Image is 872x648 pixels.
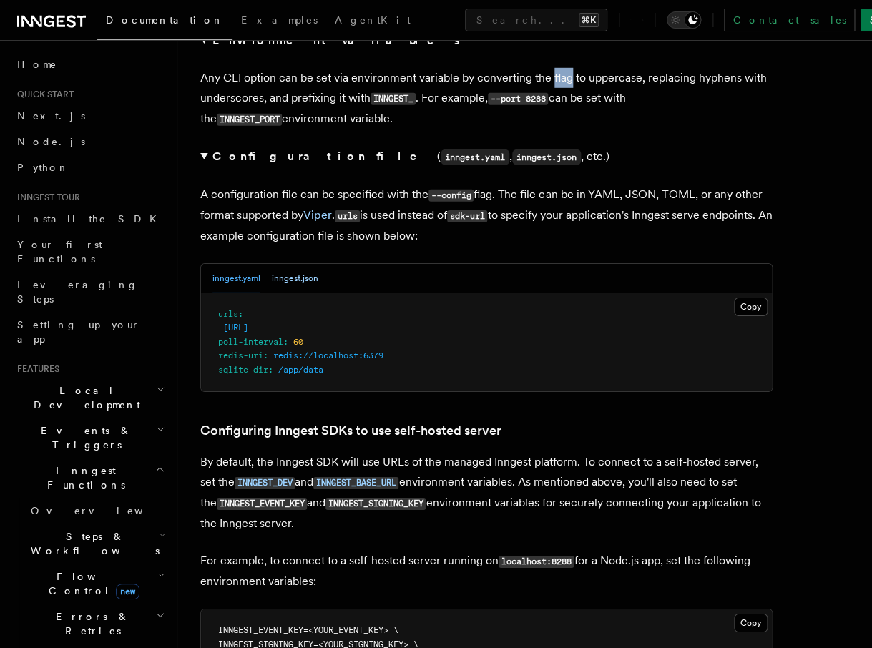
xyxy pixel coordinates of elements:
span: : [238,309,243,319]
code: INNGEST_DEV [235,477,295,489]
button: Copy [734,614,768,632]
span: INNGEST_EVENT_KEY=<YOUR_EVENT_KEY> \ [218,625,398,635]
a: Examples [232,4,326,39]
a: Install the SDK [11,206,168,232]
span: poll-interval [218,337,283,347]
p: A configuration file can be specified with the flag. The file can be in YAML, JSON, TOML, or any ... [200,185,773,246]
button: Flow Controlnew [25,564,168,604]
span: Documentation [106,14,224,26]
span: Local Development [11,383,156,412]
span: - [218,323,223,333]
a: AgentKit [326,4,419,39]
code: sdk-url [447,210,487,222]
code: inngest.json [512,149,581,165]
p: For example, to connect to a self-hosted server running on for a Node.js app, set the following e... [200,551,773,591]
span: redis://localhost:6379 [273,350,383,360]
span: : [283,337,288,347]
p: Any CLI option can be set via environment variable by converting the flag to uppercase, replacing... [200,68,773,129]
a: Leveraging Steps [11,272,168,312]
a: Setting up your app [11,312,168,352]
code: inngest.yaml [441,149,509,165]
code: INNGEST_PORT [217,114,282,126]
span: Quick start [11,89,74,100]
a: Next.js [11,103,168,129]
span: : [263,350,268,360]
a: Node.js [11,129,168,154]
span: Events & Triggers [11,423,156,452]
span: sqlite-dir [218,365,268,375]
a: Home [11,51,168,77]
a: Viper [303,208,332,222]
strong: Configuration file [212,149,437,163]
button: Errors & Retries [25,604,168,644]
span: : [268,365,273,375]
a: Python [11,154,168,180]
code: urls [335,210,360,222]
span: 60 [293,337,303,347]
span: redis-uri [218,350,263,360]
button: Events & Triggers [11,418,168,458]
span: Python [17,162,69,173]
span: Steps & Workflows [25,529,160,558]
button: Copy [734,298,768,316]
code: INNGEST_SIGNING_KEY [325,498,426,510]
button: Local Development [11,378,168,418]
span: Leveraging Steps [17,279,138,305]
strong: Environment variables [212,34,462,47]
button: Steps & Workflows [25,524,168,564]
span: /app/data [278,365,323,375]
code: INNGEST_EVENT_KEY [217,498,307,510]
button: Toggle dark mode [667,11,701,29]
a: Contact sales [724,9,855,31]
span: Examples [241,14,318,26]
span: Next.js [17,110,85,122]
span: Errors & Retries [25,609,155,638]
a: Documentation [97,4,232,40]
span: Flow Control [25,569,157,598]
span: AgentKit [335,14,411,26]
span: Your first Functions [17,239,102,265]
span: Install the SDK [17,213,165,225]
code: INNGEST_ [371,93,416,105]
code: localhost:8288 [499,556,574,568]
a: Your first Functions [11,232,168,272]
button: Search...⌘K [465,9,607,31]
a: INNGEST_BASE_URL [313,475,398,489]
span: Inngest Functions [11,463,155,492]
span: Setting up your app [17,319,140,345]
span: Home [17,57,57,72]
code: --config [428,190,474,202]
span: [URL] [223,323,248,333]
button: Inngest Functions [11,458,168,498]
span: urls [218,309,238,319]
a: Overview [25,498,168,524]
span: Node.js [17,136,85,147]
span: Inngest tour [11,192,80,203]
a: Configuring Inngest SDKs to use self-hosted server [200,421,501,441]
button: inngest.yaml [212,264,260,293]
p: By default, the Inngest SDK will use URLs of the managed Inngest platform. To connect to a self-h... [200,452,773,534]
span: Features [11,363,59,375]
span: new [116,584,139,599]
span: Overview [31,505,178,516]
code: --port 8288 [488,93,548,105]
a: INNGEST_DEV [235,475,295,489]
summary: Configuration file(inngest.yaml,inngest.json, etc.) [200,147,773,167]
kbd: ⌘K [579,13,599,27]
code: INNGEST_BASE_URL [313,477,398,489]
button: inngest.json [272,264,318,293]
